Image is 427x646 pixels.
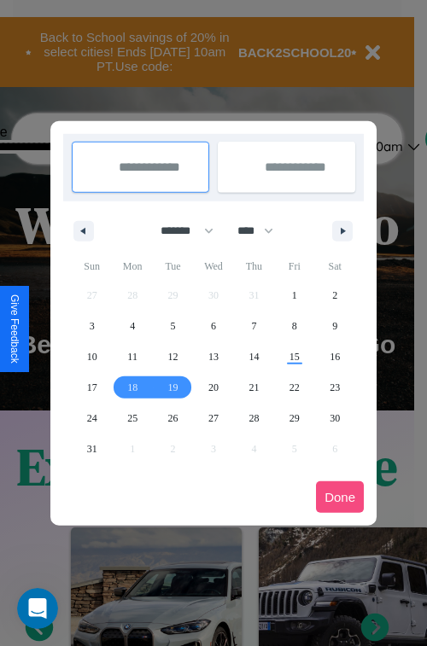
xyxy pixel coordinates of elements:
[208,403,219,434] span: 27
[249,341,259,372] span: 14
[127,341,137,372] span: 11
[9,294,20,364] div: Give Feedback
[315,403,355,434] button: 30
[315,341,355,372] button: 16
[112,403,152,434] button: 25
[208,372,219,403] span: 20
[211,311,216,341] span: 6
[193,403,233,434] button: 27
[316,481,364,513] button: Done
[315,372,355,403] button: 23
[332,311,337,341] span: 9
[90,311,95,341] span: 3
[330,372,340,403] span: 23
[87,341,97,372] span: 10
[290,403,300,434] span: 29
[249,403,259,434] span: 28
[330,403,340,434] span: 30
[112,372,152,403] button: 18
[112,311,152,341] button: 4
[193,341,233,372] button: 13
[153,403,193,434] button: 26
[274,372,314,403] button: 22
[208,341,219,372] span: 13
[72,403,112,434] button: 24
[234,311,274,341] button: 7
[315,280,355,311] button: 2
[330,341,340,372] span: 16
[274,311,314,341] button: 8
[87,403,97,434] span: 24
[87,372,97,403] span: 17
[234,253,274,280] span: Thu
[168,403,178,434] span: 26
[332,280,337,311] span: 2
[274,280,314,311] button: 1
[17,588,58,629] iframe: Intercom live chat
[72,372,112,403] button: 17
[72,434,112,464] button: 31
[112,253,152,280] span: Mon
[127,403,137,434] span: 25
[234,372,274,403] button: 21
[315,253,355,280] span: Sat
[153,311,193,341] button: 5
[234,403,274,434] button: 28
[292,311,297,341] span: 8
[193,372,233,403] button: 20
[87,434,97,464] span: 31
[127,372,137,403] span: 18
[315,311,355,341] button: 9
[171,311,176,341] span: 5
[168,372,178,403] span: 19
[72,341,112,372] button: 10
[234,341,274,372] button: 14
[153,372,193,403] button: 19
[290,341,300,372] span: 15
[72,253,112,280] span: Sun
[72,311,112,341] button: 3
[130,311,135,341] span: 4
[153,341,193,372] button: 12
[168,341,178,372] span: 12
[153,253,193,280] span: Tue
[251,311,256,341] span: 7
[290,372,300,403] span: 22
[292,280,297,311] span: 1
[193,311,233,341] button: 6
[274,253,314,280] span: Fri
[249,372,259,403] span: 21
[274,341,314,372] button: 15
[193,253,233,280] span: Wed
[274,403,314,434] button: 29
[112,341,152,372] button: 11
